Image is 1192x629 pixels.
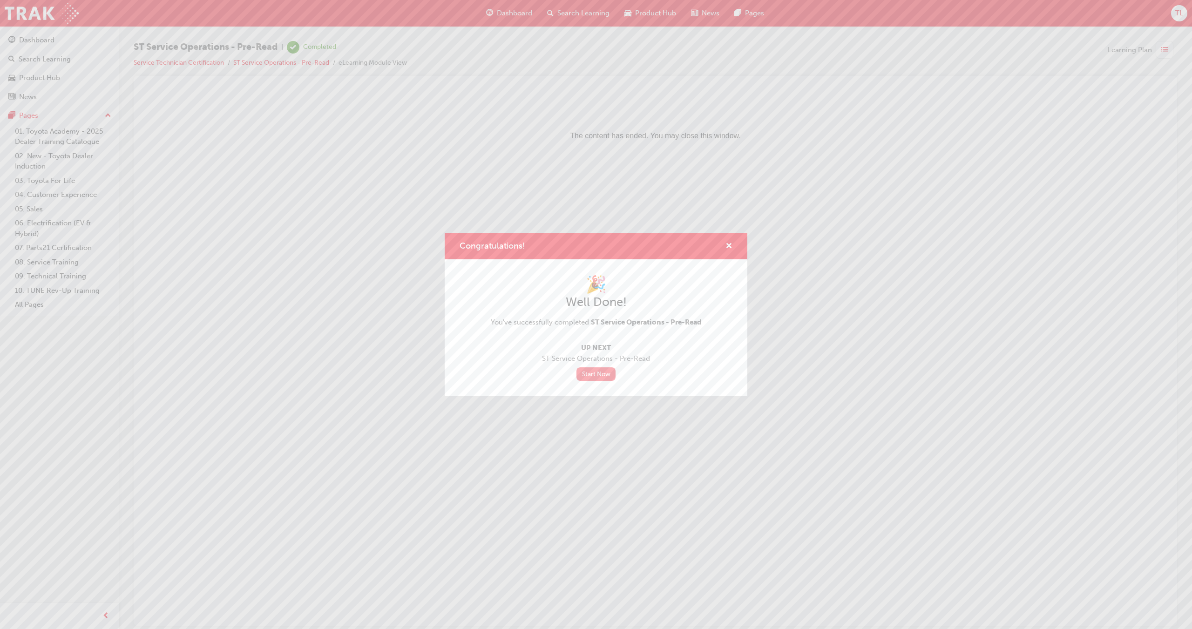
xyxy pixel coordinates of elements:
span: Up Next [491,343,702,353]
p: The content has ended. You may close this window. [4,7,1025,49]
span: cross-icon [725,243,732,251]
span: ST Service Operations - Pre-Read [591,318,702,326]
span: Congratulations! [460,241,525,251]
div: Congratulations! [445,233,747,396]
span: You've successfully completed [491,317,702,328]
h1: 🎉 [491,274,702,295]
h2: Well Done! [491,295,702,310]
a: Start Now [576,367,616,381]
span: ST Service Operations - Pre-Read [491,353,702,364]
button: cross-icon [725,241,732,252]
